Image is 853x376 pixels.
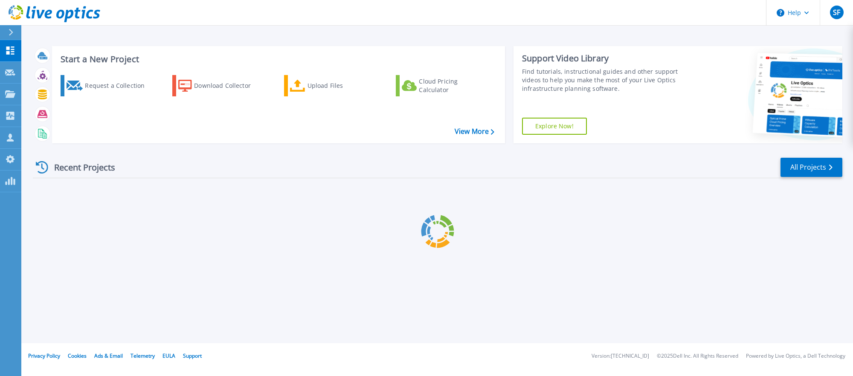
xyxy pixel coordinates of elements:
[131,352,155,359] a: Telemetry
[194,77,262,94] div: Download Collector
[419,77,487,94] div: Cloud Pricing Calculator
[522,53,690,64] div: Support Video Library
[33,157,127,178] div: Recent Projects
[522,118,587,135] a: Explore Now!
[657,353,738,359] li: © 2025 Dell Inc. All Rights Reserved
[396,75,491,96] a: Cloud Pricing Calculator
[780,158,842,177] a: All Projects
[284,75,379,96] a: Upload Files
[61,75,156,96] a: Request a Collection
[746,353,845,359] li: Powered by Live Optics, a Dell Technology
[522,67,690,93] div: Find tutorials, instructional guides and other support videos to help you make the most of your L...
[183,352,202,359] a: Support
[85,77,153,94] div: Request a Collection
[455,127,494,136] a: View More
[94,352,123,359] a: Ads & Email
[308,77,376,94] div: Upload Files
[68,352,87,359] a: Cookies
[833,9,840,16] span: SF
[28,352,60,359] a: Privacy Policy
[61,55,494,64] h3: Start a New Project
[172,75,267,96] a: Download Collector
[592,353,649,359] li: Version: [TECHNICAL_ID]
[162,352,175,359] a: EULA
